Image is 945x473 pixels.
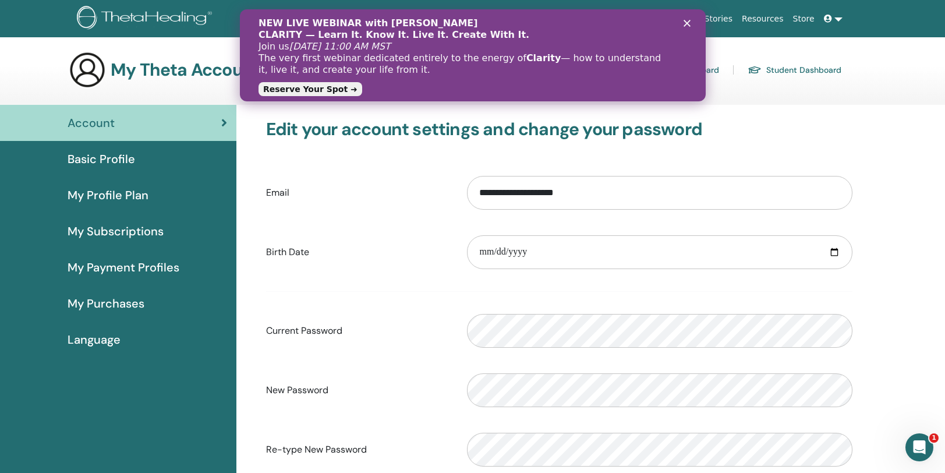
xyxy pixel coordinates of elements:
[68,150,135,168] span: Basic Profile
[286,43,321,54] b: Clarity
[111,59,260,80] h3: My Theta Account
[514,8,606,30] a: Courses & Seminars
[748,65,762,75] img: graduation-cap.svg
[257,241,459,263] label: Birth Date
[605,8,664,30] a: Certification
[748,61,841,79] a: Student Dashboard
[257,320,459,342] label: Current Password
[664,8,737,30] a: Success Stories
[737,8,788,30] a: Resources
[68,331,121,348] span: Language
[240,9,706,101] iframe: Intercom live chat banner
[257,439,459,461] label: Re-type New Password
[68,186,148,204] span: My Profile Plan
[257,182,459,204] label: Email
[68,295,144,312] span: My Purchases
[68,114,115,132] span: Account
[19,73,122,87] a: Reserve Your Spot ➜
[929,433,939,443] span: 1
[444,10,455,17] div: Close
[77,6,216,32] img: logo.png
[905,433,933,461] iframe: Intercom live chat
[480,8,513,30] a: About
[788,8,819,30] a: Store
[68,223,164,240] span: My Subscriptions
[68,259,179,276] span: My Payment Profiles
[69,51,106,89] img: generic-user-icon.jpg
[266,119,852,140] h3: Edit your account settings and change your password
[257,379,459,401] label: New Password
